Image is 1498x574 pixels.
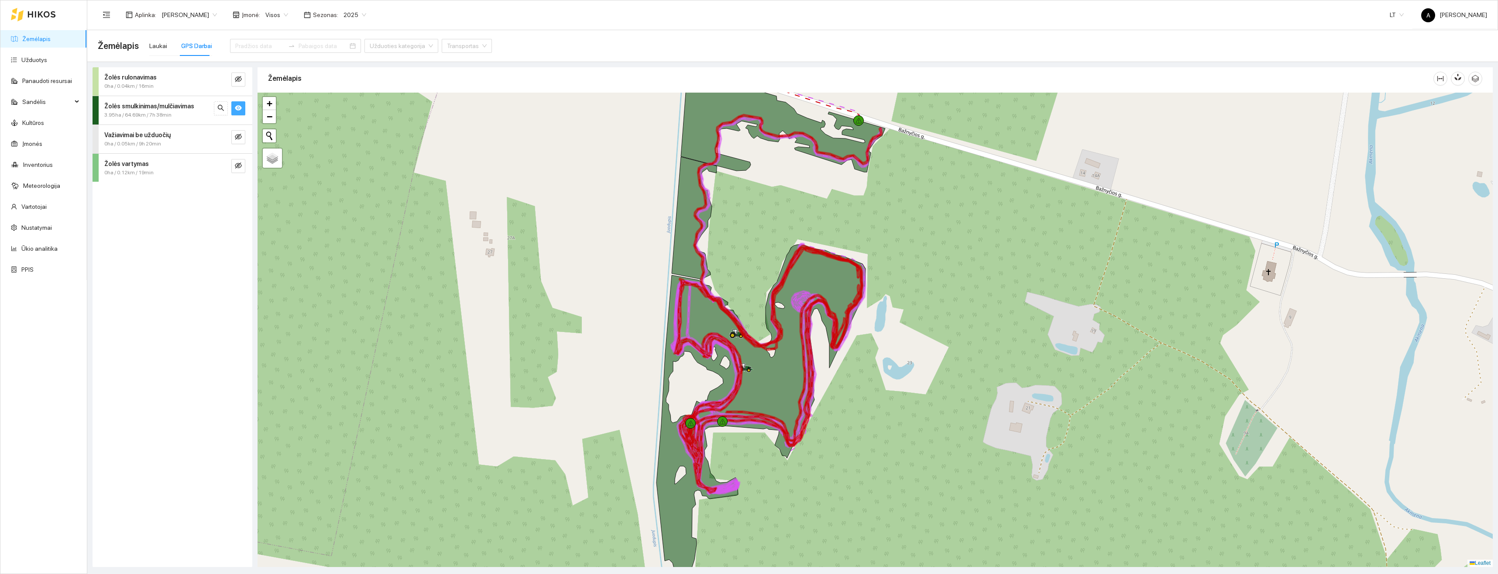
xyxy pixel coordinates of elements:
span: Sandėlis [22,93,72,111]
div: Laukai [149,41,167,51]
span: Žemėlapis [98,39,139,53]
button: eye-invisible [231,73,245,86]
span: calendar [304,11,311,18]
span: search [217,104,224,113]
span: 2025 [344,8,366,21]
div: GPS Darbai [181,41,212,51]
div: Žolės smulkinimas/mulčiavimas3.95ha / 64.69km / 7h 38minsearcheye [93,96,252,124]
a: Panaudoti resursai [22,77,72,84]
span: 0ha / 0.04km / 16min [104,82,154,90]
span: shop [233,11,240,18]
div: Žolės vartymas0ha / 0.12km / 19mineye-invisible [93,154,252,182]
span: + [267,98,272,109]
a: Nustatymai [21,224,52,231]
strong: Žolės vartymas [104,160,149,167]
button: eye [231,101,245,115]
a: Layers [263,149,282,168]
button: column-width [1433,72,1447,86]
span: eye-invisible [235,76,242,84]
a: Zoom out [263,110,276,123]
a: Zoom in [263,97,276,110]
button: menu-fold [98,6,115,24]
span: Visos [265,8,288,21]
span: [PERSON_NAME] [1421,11,1487,18]
span: 0ha / 0.12km / 19min [104,169,154,177]
span: 0ha / 0.05km / 9h 20min [104,140,161,148]
div: Žemėlapis [268,66,1433,91]
span: Andrius Rimgaila [161,8,217,21]
a: Įmonės [22,140,42,147]
a: Žemėlapis [22,35,51,42]
div: Žolės rulonavimas0ha / 0.04km / 16mineye-invisible [93,67,252,96]
a: Vartotojai [21,203,47,210]
span: to [288,42,295,49]
strong: Žolės rulonavimas [104,74,157,81]
span: 3.95ha / 64.69km / 7h 38min [104,111,172,119]
input: Pabaigos data [299,41,348,51]
span: eye [235,104,242,113]
span: eye-invisible [235,133,242,142]
button: Initiate a new search [263,129,276,142]
span: column-width [1434,75,1447,82]
button: search [214,101,228,115]
span: eye-invisible [235,162,242,170]
span: Aplinka : [135,10,156,20]
a: Meteorologija [23,182,60,189]
span: Įmonė : [242,10,260,20]
span: A [1426,8,1430,22]
a: Užduotys [21,56,47,63]
a: Leaflet [1470,560,1491,566]
span: layout [126,11,133,18]
span: LT [1390,8,1404,21]
strong: Žolės smulkinimas/mulčiavimas [104,103,194,110]
button: eye-invisible [231,159,245,173]
input: Pradžios data [235,41,285,51]
div: Važiavimai be užduočių0ha / 0.05km / 9h 20mineye-invisible [93,125,252,153]
button: eye-invisible [231,130,245,144]
a: Ūkio analitika [21,245,58,252]
a: Inventorius [23,161,53,168]
span: − [267,111,272,122]
span: swap-right [288,42,295,49]
strong: Važiavimai be užduočių [104,131,171,138]
span: menu-fold [103,11,110,19]
a: Kultūros [22,119,44,126]
span: Sezonas : [313,10,338,20]
a: PPIS [21,266,34,273]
